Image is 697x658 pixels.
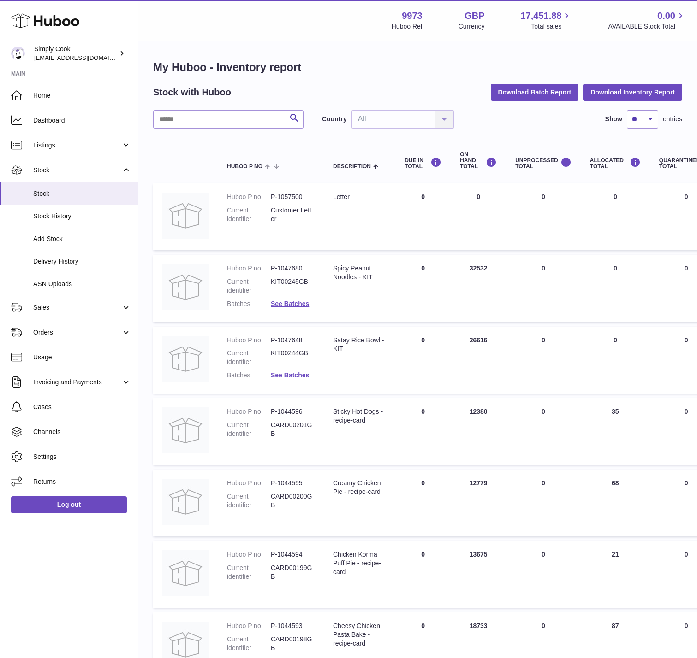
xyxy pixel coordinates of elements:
[657,10,675,22] span: 0.00
[395,470,451,536] td: 0
[271,622,315,630] dd: P-1044593
[451,541,506,608] td: 13675
[271,349,315,366] dd: KIT00244GB
[33,403,131,411] span: Cases
[153,86,231,99] h2: Stock with Huboo
[271,206,315,223] dd: Customer Letter
[506,327,581,394] td: 0
[506,470,581,536] td: 0
[162,407,209,453] img: product image
[33,378,121,387] span: Invoicing and Payments
[33,257,131,266] span: Delivery History
[663,115,682,123] span: entries
[451,470,506,536] td: 12779
[685,193,688,200] span: 0
[227,349,271,366] dt: Current identifier
[685,408,688,415] span: 0
[405,157,441,170] div: DUE IN TOTAL
[162,336,209,382] img: product image
[227,164,262,170] span: Huboo P no
[227,407,271,416] dt: Huboo P no
[333,407,386,425] div: Sticky Hot Dogs - recipe-card
[333,164,371,170] span: Description
[395,541,451,608] td: 0
[333,479,386,496] div: Creamy Chicken Pie - recipe-card
[33,452,131,461] span: Settings
[506,183,581,250] td: 0
[583,84,682,100] button: Download Inventory Report
[33,235,131,243] span: Add Stock
[271,635,315,652] dd: CARD00198GB
[162,550,209,596] img: product image
[515,157,572,170] div: UNPROCESSED Total
[395,255,451,322] td: 0
[227,550,271,559] dt: Huboo P no
[506,541,581,608] td: 0
[227,421,271,438] dt: Current identifier
[402,10,423,22] strong: 9973
[395,327,451,394] td: 0
[227,479,271,488] dt: Huboo P no
[33,212,131,221] span: Stock History
[162,193,209,239] img: product image
[581,541,650,608] td: 21
[685,551,688,558] span: 0
[162,264,209,310] img: product image
[322,115,347,123] label: Country
[271,479,315,488] dd: P-1044595
[271,564,315,581] dd: CARD00199GB
[33,116,131,125] span: Dashboard
[451,255,506,322] td: 32532
[33,303,121,312] span: Sales
[33,189,131,198] span: Stock
[34,54,136,61] span: [EMAIL_ADDRESS][DOMAIN_NAME]
[581,255,650,322] td: 0
[271,264,315,273] dd: P-1047680
[491,84,579,100] button: Download Batch Report
[685,622,688,629] span: 0
[590,157,641,170] div: ALLOCATED Total
[506,255,581,322] td: 0
[392,22,423,31] div: Huboo Ref
[451,183,506,250] td: 0
[33,353,131,362] span: Usage
[227,277,271,295] dt: Current identifier
[451,327,506,394] td: 26616
[395,398,451,465] td: 0
[333,193,386,201] div: Letter
[581,327,650,394] td: 0
[227,622,271,630] dt: Huboo P no
[227,193,271,201] dt: Huboo P no
[395,183,451,250] td: 0
[33,328,121,337] span: Orders
[451,398,506,465] td: 12380
[271,407,315,416] dd: P-1044596
[581,470,650,536] td: 68
[685,479,688,487] span: 0
[581,183,650,250] td: 0
[271,371,309,379] a: See Batches
[333,550,386,576] div: Chicken Korma Puff Pie - recipe-card
[33,477,131,486] span: Returns
[608,22,686,31] span: AVAILABLE Stock Total
[465,10,484,22] strong: GBP
[506,398,581,465] td: 0
[685,336,688,344] span: 0
[581,398,650,465] td: 35
[153,60,682,75] h1: My Huboo - Inventory report
[459,22,485,31] div: Currency
[227,300,271,308] dt: Batches
[33,166,121,175] span: Stock
[227,635,271,652] dt: Current identifier
[162,479,209,525] img: product image
[333,336,386,353] div: Satay Rice Bowl - KIT
[227,564,271,581] dt: Current identifier
[33,280,131,288] span: ASN Uploads
[460,152,497,170] div: ON HAND Total
[271,550,315,559] dd: P-1044594
[11,47,25,60] img: tech@simplycook.com
[520,10,572,31] a: 17,451.88 Total sales
[271,193,315,201] dd: P-1057500
[227,336,271,345] dt: Huboo P no
[227,264,271,273] dt: Huboo P no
